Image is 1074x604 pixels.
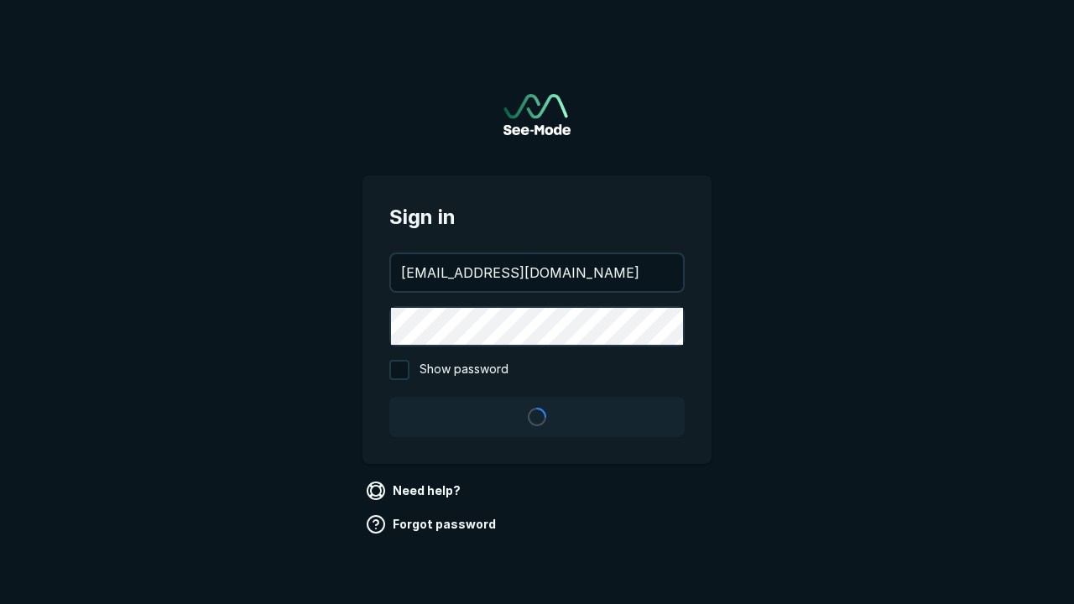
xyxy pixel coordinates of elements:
span: Sign in [389,202,685,232]
span: Show password [420,360,508,380]
img: See-Mode Logo [503,94,571,135]
input: your@email.com [391,254,683,291]
a: Go to sign in [503,94,571,135]
a: Forgot password [362,511,503,538]
a: Need help? [362,477,467,504]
